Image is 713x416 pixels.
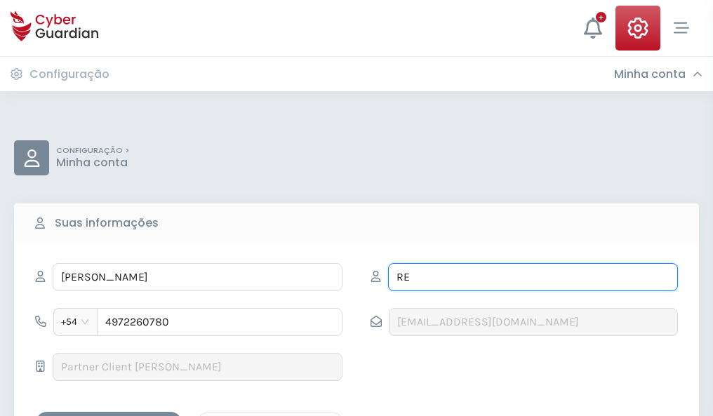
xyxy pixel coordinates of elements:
[596,12,606,22] div: +
[614,67,702,81] div: Minha conta
[61,311,90,333] span: +54
[29,67,109,81] h3: Configuração
[56,146,129,156] p: CONFIGURAÇÃO >
[55,215,159,232] b: Suas informações
[614,67,686,81] h3: Minha conta
[56,156,129,170] p: Minha conta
